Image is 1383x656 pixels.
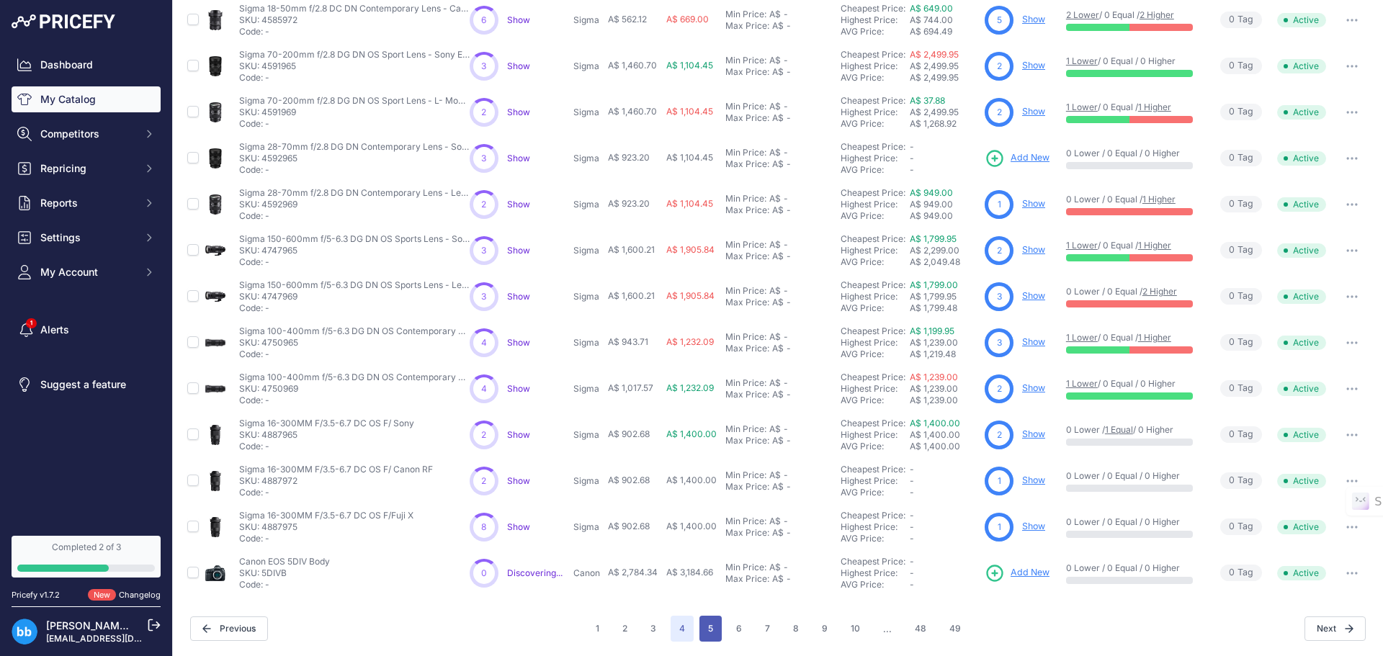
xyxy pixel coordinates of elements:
[725,285,766,297] div: Min Price:
[12,52,161,78] a: Dashboard
[507,475,530,486] a: Show
[239,325,470,337] p: Sigma 100-400mm f/5-6.3 DG DN OS Contemporary Lens - Sony E-Mount
[239,153,470,164] p: SKU: 4592965
[614,616,636,642] button: Go to page 2
[910,118,979,130] div: A$ 1,268.92
[1022,382,1045,393] a: Show
[1229,289,1235,303] span: 0
[1220,12,1262,28] span: Tag
[642,616,665,642] button: Go to page 3
[573,383,601,395] p: Sigma
[841,49,905,60] a: Cheapest Price:
[910,210,979,222] div: A$ 949.00
[239,164,470,176] p: Code: -
[12,86,161,112] a: My Catalog
[1220,242,1262,259] span: Tag
[997,382,1002,395] span: 2
[725,55,766,66] div: Min Price:
[40,196,135,210] span: Reports
[12,156,161,181] button: Repricing
[507,383,530,394] a: Show
[985,148,1049,169] a: Add New
[910,107,959,117] span: A$ 2,499.95
[910,49,959,60] a: A$ 2,499.95
[1022,244,1045,255] a: Show
[910,3,953,14] a: A$ 649.00
[725,239,766,251] div: Min Price:
[1022,14,1045,24] a: Show
[507,107,530,117] a: Show
[12,225,161,251] button: Settings
[12,52,161,518] nav: Sidebar
[910,418,960,428] a: A$ 1,400.00
[12,259,161,285] button: My Account
[910,245,959,256] span: A$ 2,299.00
[239,302,470,314] p: Code: -
[239,141,470,153] p: Sigma 28-70mm f/2.8 DG DN Contemporary Lens - Sony E-Mount
[239,3,470,14] p: Sigma 18-50mm f/2.8 DC DN Contemporary Lens - Canon RF Mount
[573,153,601,164] p: Sigma
[239,383,470,395] p: SKU: 4750969
[481,383,487,395] span: 4
[841,302,910,314] div: AVG Price:
[1220,104,1262,120] span: Tag
[1277,197,1326,212] span: Active
[1229,197,1235,211] span: 0
[481,199,486,210] span: 2
[1022,198,1045,209] a: Show
[12,317,161,343] a: Alerts
[841,337,910,349] div: Highest Price:
[1066,378,1098,389] a: 1 Lower
[1229,336,1235,349] span: 0
[841,118,910,130] div: AVG Price:
[239,72,470,84] p: Code: -
[1022,475,1045,485] a: Show
[910,72,979,84] div: A$ 2,499.95
[1066,194,1201,205] p: 0 Lower / 0 Equal /
[910,325,954,336] a: A$ 1,199.95
[507,337,530,348] a: Show
[1220,150,1262,166] span: Tag
[239,199,470,210] p: SKU: 4592969
[239,26,470,37] p: Code: -
[841,95,905,106] a: Cheapest Price:
[910,256,979,268] div: A$ 2,049.48
[781,9,788,20] div: -
[841,210,910,222] div: AVG Price:
[481,245,486,256] span: 3
[507,291,530,302] span: Show
[769,101,781,112] div: A$
[769,239,781,251] div: A$
[608,290,655,301] span: A$ 1,600.21
[507,521,530,532] a: Show
[725,343,769,354] div: Max Price:
[1022,290,1045,301] a: Show
[1229,151,1235,165] span: 0
[772,158,784,170] div: A$
[841,510,905,521] a: Cheapest Price:
[781,377,788,389] div: -
[507,245,530,256] span: Show
[1229,105,1235,119] span: 0
[725,193,766,205] div: Min Price:
[1066,332,1201,343] p: / 0 Equal /
[573,199,601,210] p: Sigma
[507,14,530,25] span: Show
[1304,616,1366,641] button: Next
[841,60,910,72] div: Highest Price:
[1142,286,1177,297] a: 2 Higher
[507,199,530,210] a: Show
[12,536,161,578] a: Completed 2 of 3
[784,616,807,642] button: Go to page 8
[1066,240,1098,251] a: 1 Lower
[784,158,791,170] div: -
[769,377,781,389] div: A$
[1105,424,1133,435] a: 1 Equal
[573,107,601,118] p: Sigma
[666,106,713,117] span: A$ 1,104.45
[1066,332,1098,343] a: 1 Lower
